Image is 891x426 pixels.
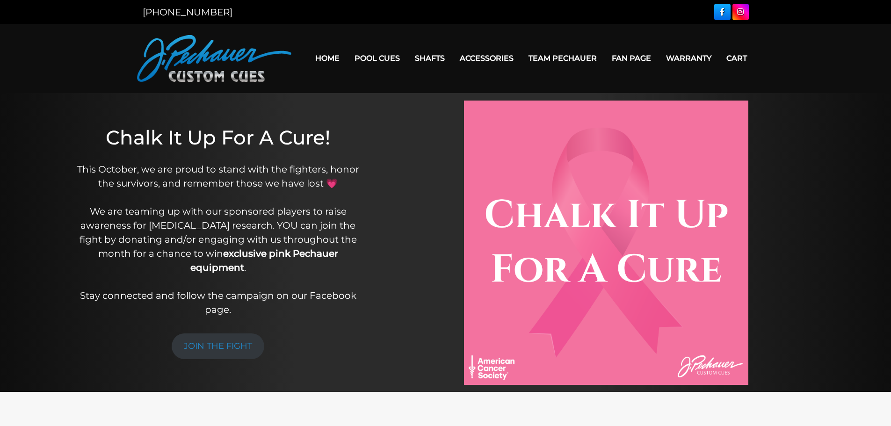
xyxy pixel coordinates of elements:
[407,46,452,70] a: Shafts
[347,46,407,70] a: Pool Cues
[659,46,719,70] a: Warranty
[172,333,264,359] a: JOIN THE FIGHT
[604,46,659,70] a: Fan Page
[190,248,338,273] strong: exclusive pink Pechauer equipment
[143,7,232,18] a: [PHONE_NUMBER]
[719,46,754,70] a: Cart
[137,35,291,82] img: Pechauer Custom Cues
[452,46,521,70] a: Accessories
[308,46,347,70] a: Home
[521,46,604,70] a: Team Pechauer
[72,162,365,317] p: This October, we are proud to stand with the fighters, honor the survivors, and remember those we...
[72,126,365,149] h1: Chalk It Up For A Cure!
